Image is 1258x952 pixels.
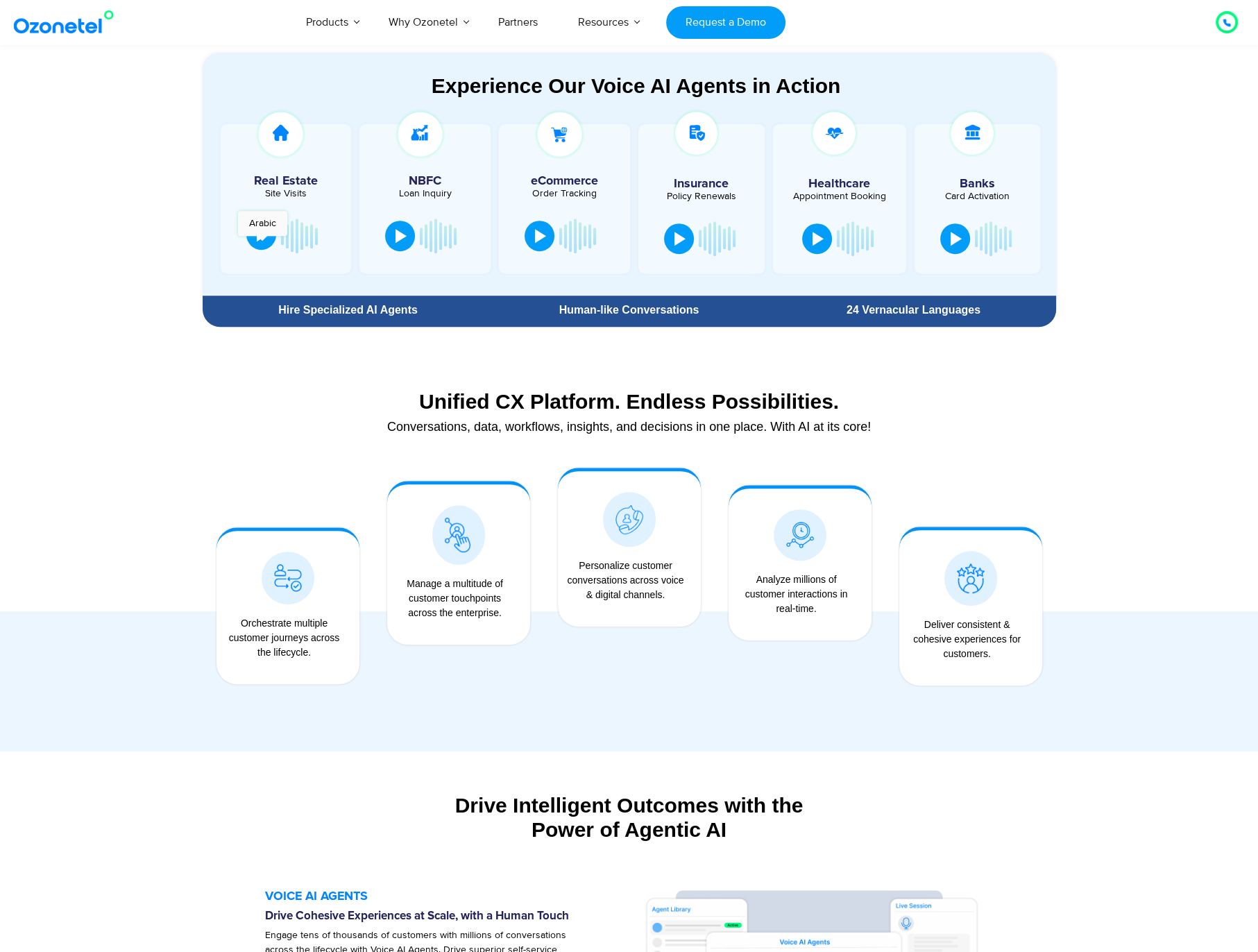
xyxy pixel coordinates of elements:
[921,192,1034,201] div: Card Activation
[666,6,785,39] a: Request a Demo
[921,178,1034,190] h5: Banks
[736,572,858,616] div: Analyze millions of customer interactions in real-time.
[265,890,631,903] h5: VOICE AI AGENTS
[228,189,345,198] div: Site Visits
[506,175,623,187] h5: eCommerce
[265,910,631,924] h6: Drive Cohesive Experiences at Scale, with a Human Touch
[210,420,1049,433] div: Conversations, data, workflows, insights, and decisions in one place. With AI at its core!
[228,175,345,187] h5: Real Estate
[223,616,346,660] div: Orchestrate multiple customer journeys across the lifecycle.
[493,305,764,316] div: Human-like Conversations
[783,192,896,201] div: Appointment Booking
[394,577,516,620] div: Manage a multitude of customer touchpoints across the enterprise.
[783,178,896,190] h5: Healthcare
[506,189,623,198] div: Order Tracking
[366,175,484,187] h5: NBFC
[645,178,758,190] h5: Insurance
[210,305,487,316] div: Hire Specialized AI Agents
[216,74,1056,98] div: Experience Our Voice AI Agents in Action
[210,389,1049,414] div: Unified CX Platform. Endless Possibilities.
[366,189,484,198] div: Loan Inquiry
[645,192,758,201] div: Policy Renewals
[203,793,1056,842] div: Drive Intelligent Outcomes with the Power of Agentic AI
[906,618,1028,661] div: Deliver consistent & cohesive experiences for customers.
[565,559,687,602] div: Personalize customer conversations across voice & digital channels.
[778,305,1048,316] div: 24 Vernacular Languages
